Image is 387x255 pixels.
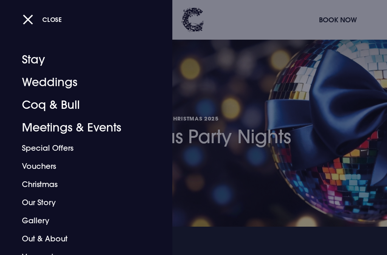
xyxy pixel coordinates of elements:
[42,15,62,23] span: Close
[22,175,141,193] a: Christmas
[22,212,141,230] a: Gallery
[22,116,141,139] a: Meetings & Events
[22,193,141,212] a: Our Story
[22,94,141,116] a: Coq & Bull
[22,139,141,157] a: Special Offers
[23,12,62,27] button: Close
[22,71,141,94] a: Weddings
[22,48,141,71] a: Stay
[22,230,141,248] a: Out & About
[22,157,141,175] a: Vouchers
